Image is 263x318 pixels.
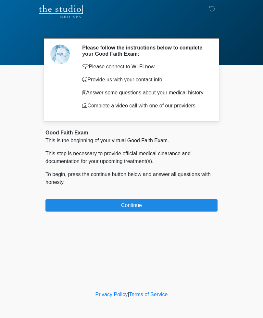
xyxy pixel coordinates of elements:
[95,292,128,297] a: Privacy Policy
[39,5,83,18] img: The Studio Med Spa Logo
[41,23,222,35] h1: ‎ ‎
[45,199,218,212] button: Continue
[82,89,208,97] p: Answer some questions about your medical history
[82,45,208,57] h2: Please follow the instructions below to complete your Good Faith Exam:
[82,102,208,110] p: Complete a video call with one of our providers
[45,137,218,145] p: This is the beginning of your virtual Good Faith Exam.
[82,76,208,84] p: Provide us with your contact info
[45,129,218,137] div: Good Faith Exam
[129,292,168,297] a: Terms of Service
[45,171,218,186] p: To begin, press the continue button below and answer all questions with honesty.
[50,45,70,64] img: Agent Avatar
[128,292,129,297] a: |
[45,150,218,165] p: This step is necessary to provide official medical clearance and documentation for your upcoming ...
[82,63,208,71] p: Please connect to Wi-Fi now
